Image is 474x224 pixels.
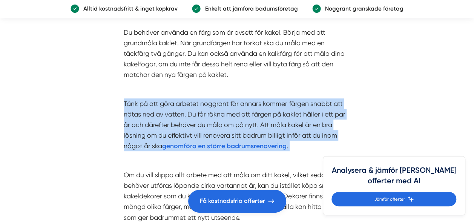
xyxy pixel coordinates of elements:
p: Tänk på att göra arbetet noggrant för annars kommer färgen snabbt att nötas ned av vatten. Du får... [124,98,350,152]
a: genomföra en större badrumsrenovering [162,142,287,150]
p: Om du vill slippa allt arbete med att måla om ditt kakel, vilket sedan behöver utföras löpande ci... [124,170,350,223]
span: Få kostnadsfria offerter [200,196,265,206]
a: Jämför offerter [331,192,456,206]
a: Få kostnadsfria offerter [188,190,286,213]
h4: Analysera & jämför [PERSON_NAME] offerter med AI [331,165,456,192]
p: Alltid kostnadsfritt & inget köpkrav [79,4,178,13]
span: Jämför offerter [374,196,405,203]
p: Noggrant granskade företag [321,4,403,13]
p: Du behöver använda en färg som är avsett för kakel. Börja med att grundmåla kaklet. När grundfärg... [124,27,350,80]
p: Enkelt att jämföra badumsföretag [201,4,298,13]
